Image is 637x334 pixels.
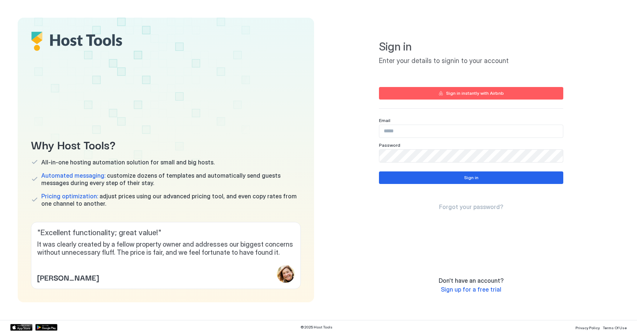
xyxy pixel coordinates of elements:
div: Sign in instantly with Airbnb [446,90,504,97]
span: Email [379,118,390,123]
span: It was clearly created by a fellow property owner and addresses our biggest concerns without unne... [37,240,295,257]
span: Pricing optimization: [41,192,98,200]
span: Password [379,142,400,148]
a: Privacy Policy [575,323,600,331]
div: Sign in [464,174,478,181]
span: All-in-one hosting automation solution for small and big hosts. [41,159,215,166]
span: Terms Of Use [603,326,627,330]
input: Input Field [379,125,563,138]
span: Why Host Tools? [31,136,301,153]
span: [PERSON_NAME] [37,272,99,283]
a: Forgot your password? [439,203,503,211]
span: Sign up for a free trial [441,286,501,293]
a: Google Play Store [35,324,58,331]
div: profile [277,265,295,283]
span: adjust prices using our advanced pricing tool, and even copy rates from one channel to another. [41,192,301,207]
span: Sign in [379,40,563,54]
span: Automated messaging: [41,172,105,179]
span: customize dozens of templates and automatically send guests messages during every step of their s... [41,172,301,187]
span: Don't have an account? [439,277,504,284]
span: Enter your details to signin to your account [379,57,563,65]
span: © 2025 Host Tools [300,325,333,330]
a: Terms Of Use [603,323,627,331]
a: Sign up for a free trial [441,286,501,293]
button: Sign in instantly with Airbnb [379,87,563,100]
span: Privacy Policy [575,326,600,330]
span: " Excellent functionality; great value! " [37,228,295,237]
a: App Store [10,324,32,331]
button: Sign in [379,171,563,184]
input: Input Field [379,150,563,162]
